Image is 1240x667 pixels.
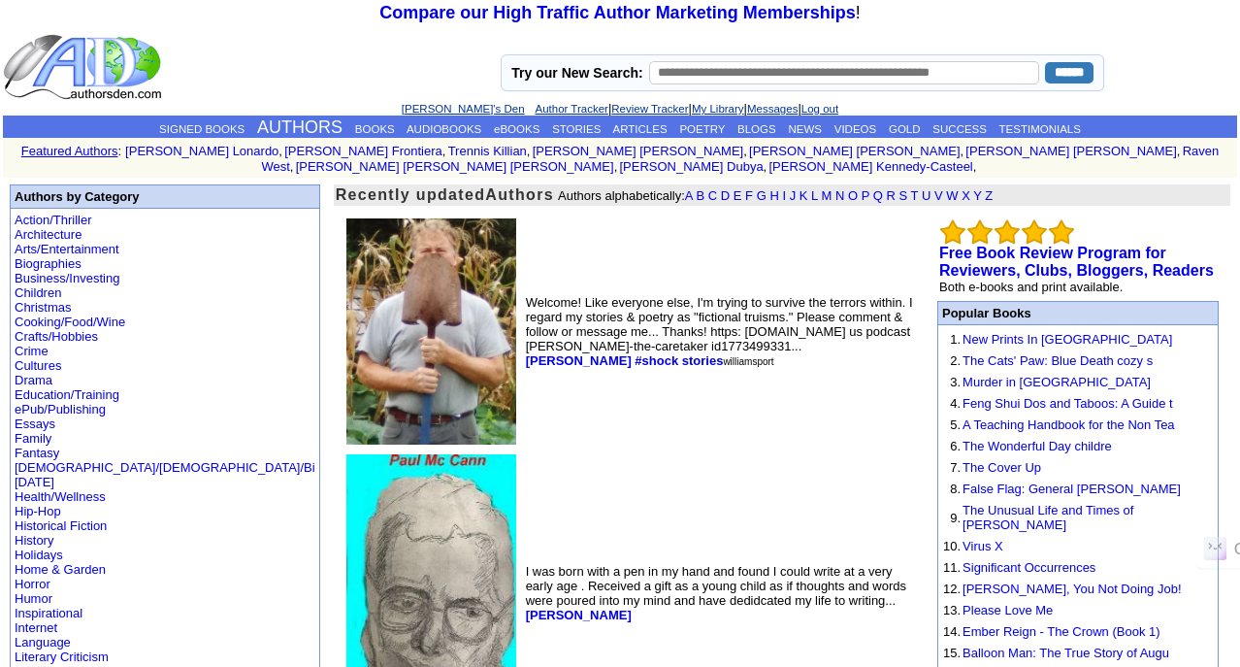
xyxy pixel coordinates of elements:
font: i [963,147,965,157]
a: The Wonderful Day childre [963,439,1112,453]
a: GOLD [889,123,921,135]
a: Family [15,431,51,446]
a: Review Tracker [611,103,688,115]
a: Author Tracker [535,103,607,115]
a: Drama [15,373,52,387]
a: NEWS [788,123,822,135]
a: Inspirational [15,606,82,620]
img: bigemptystars.png [967,219,993,245]
a: AUDIOBOOKS [407,123,481,135]
a: Internet [15,620,57,635]
img: bigemptystars.png [1049,219,1074,245]
a: AUTHORS [257,117,343,137]
font: 9. [950,511,961,525]
a: The Unusual Life and Times of [PERSON_NAME] [963,503,1133,532]
font: 8. [950,482,961,496]
font: i [1180,147,1182,157]
a: Murder in [GEOGRAPHIC_DATA] [963,375,1151,389]
a: [PERSON_NAME] [PERSON_NAME] [PERSON_NAME] [296,159,614,174]
img: shim.gif [943,579,944,580]
a: I [782,188,786,203]
a: eBOOKS [494,123,539,135]
font: Welcome! Like everyone else, I'm trying to survive the terrors within. I regard my stories & poet... [526,295,913,368]
a: [PERSON_NAME] Lonardo [125,144,278,158]
font: 10. [943,539,961,553]
img: bigemptystars.png [940,219,965,245]
a: Biographies [15,256,82,271]
img: bigemptystars.png [1022,219,1047,245]
font: i [767,162,768,173]
label: Try our New Search: [511,65,642,81]
a: Health/Wellness [15,489,106,504]
a: G [757,188,767,203]
a: Education/Training [15,387,119,402]
font: i [747,147,749,157]
a: [DEMOGRAPHIC_DATA]/[DEMOGRAPHIC_DATA]/Bi [15,460,315,475]
a: N [835,188,844,203]
a: [PERSON_NAME], You Not Doing Job! [963,582,1181,596]
a: Compare our High Traffic Author Marketing Memberships [379,3,855,22]
a: Log out [801,103,838,115]
a: A [685,188,693,203]
a: [PERSON_NAME] [526,608,632,622]
font: 15. [943,646,961,660]
a: H [769,188,778,203]
img: shim.gif [943,500,944,501]
a: V [934,188,943,203]
img: shim.gif [943,415,944,416]
font: I was born with a pen in my hand and found I could write at a very early age . Received a gift as... [526,564,906,622]
img: logo_ad.gif [3,33,166,101]
font: i [282,147,284,157]
a: E [734,188,742,203]
a: Feng Shui Dos and Taboos: A Guide t [963,396,1173,411]
b: Free Book Review Program for Reviewers, Clubs, Bloggers, Readers [939,245,1214,279]
font: 14. [943,624,961,639]
img: bigemptystars.png [995,219,1020,245]
a: Ember Reign - The Crown (Book 1) [963,624,1160,639]
a: Z [985,188,993,203]
a: Christmas [15,300,72,315]
font: 3. [950,375,961,389]
a: B [696,188,704,203]
a: [PERSON_NAME] [PERSON_NAME] [749,144,960,158]
font: Recently updated [336,186,486,203]
img: shim.gif [943,621,944,622]
a: [PERSON_NAME] Kennedy-Casteel [768,159,972,174]
a: Q [873,188,883,203]
font: i [617,162,619,173]
img: shim.gif [943,664,944,665]
a: Cooking/Food/Wine [15,315,125,329]
a: K [799,188,808,203]
a: L [811,188,818,203]
img: shim.gif [943,393,944,394]
a: Crime [15,344,49,358]
a: STORIES [552,123,601,135]
font: ! [379,3,860,22]
a: Fantasy [15,446,59,460]
a: F [745,188,753,203]
a: Trennis Killian [448,144,527,158]
a: TESTIMONIALS [999,123,1081,135]
a: [PERSON_NAME] [PERSON_NAME] [965,144,1176,158]
a: BLOGS [737,123,776,135]
img: shim.gif [943,557,944,558]
a: The Cats' Paw: Blue Death cozy s [963,353,1153,368]
a: Virus X [963,539,1003,553]
a: Please Love Me [963,603,1053,617]
a: Action/Thriller [15,213,91,227]
font: i [530,147,532,157]
img: shim.gif [943,436,944,437]
a: Hip-Hop [15,504,61,518]
a: [DATE] [15,475,54,489]
b: [PERSON_NAME] #shock stories [526,353,724,368]
a: D [721,188,730,203]
font: i [445,147,447,157]
font: williamsport [723,356,773,367]
font: 7. [950,460,961,475]
a: X [962,188,970,203]
a: Y [973,188,981,203]
a: Messages [747,103,798,115]
font: 6. [950,439,961,453]
a: POETRY [679,123,725,135]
